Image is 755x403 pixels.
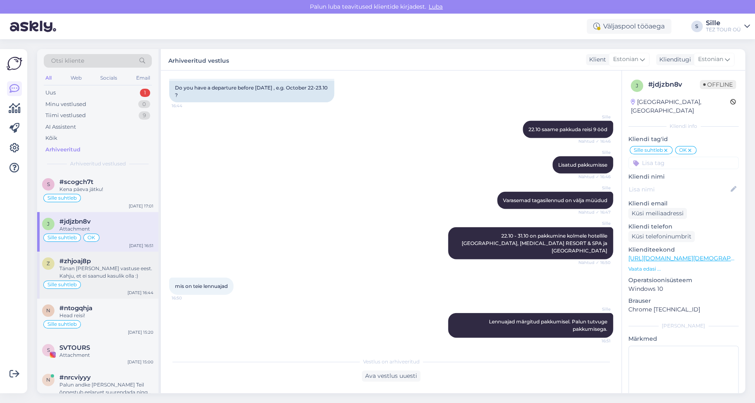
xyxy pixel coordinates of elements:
span: #jdjzbn8v [59,218,91,225]
span: SVTOURS [59,344,90,351]
label: Arhiveeritud vestlus [168,54,229,65]
div: Ava vestlus uuesti [362,370,420,382]
span: n [46,377,50,383]
div: Kena päeva jätku! [59,186,153,193]
p: Windows 10 [628,285,738,293]
div: Kõik [45,134,57,142]
div: [DATE] 17:01 [129,203,153,209]
div: Kliendi info [628,123,738,130]
p: Märkmed [628,335,738,343]
span: #ntogqhja [59,304,92,312]
p: Klienditeekond [628,245,738,254]
p: Kliendi tag'id [628,135,738,144]
div: Küsi telefoninumbrit [628,231,695,242]
div: 1 [140,89,150,97]
p: Vaata edasi ... [628,265,738,273]
span: Sille [580,149,611,156]
div: 0 [138,100,150,108]
input: Lisa nimi [629,185,729,194]
div: Email [134,73,152,83]
input: Lisa tag [628,157,738,169]
div: [PERSON_NAME] [628,322,738,330]
div: 9 [139,111,150,120]
span: mis on teie lennuajad [175,283,228,289]
span: Nähtud ✓ 16:46 [578,174,611,180]
div: Tänan [PERSON_NAME] vastuse eest. Kahju, et ei saanud kasulik olla :) [59,265,153,280]
span: j [47,221,50,227]
span: s [47,181,50,187]
div: Arhiveeritud [45,146,80,154]
div: Head reisi! [59,312,153,319]
span: n [46,307,50,313]
div: Sille [706,20,741,26]
div: AI Assistent [45,123,76,131]
div: # jdjzbn8v [648,80,700,90]
div: Minu vestlused [45,100,86,108]
p: Brauser [628,297,738,305]
span: Sille suhtleb [47,196,77,200]
span: #zhjoaj8p [59,257,91,265]
div: Attachment [59,225,153,233]
div: Attachment [59,351,153,359]
div: Klienditugi [656,55,691,64]
span: 22.10 saame pakkuda reisi 9 ööd [528,126,607,132]
span: Estonian [613,55,638,64]
span: z [47,260,50,266]
span: Estonian [698,55,723,64]
span: Nähtud ✓ 16:50 [578,259,611,266]
p: Chrome [TECHNICAL_ID] [628,305,738,314]
span: Otsi kliente [51,57,84,65]
div: Küsi meiliaadressi [628,208,687,219]
div: [DATE] 15:20 [128,329,153,335]
a: SilleTEZ TOUR OÜ [706,20,750,33]
span: Sille suhtleb [47,282,77,287]
span: 16:44 [172,103,203,109]
span: Nähtud ✓ 16:46 [578,138,611,144]
span: Sille suhtleb [47,322,77,327]
span: OK [87,235,95,240]
p: Kliendi email [628,199,738,208]
div: Väljaspool tööaega [587,19,671,34]
span: Varasemad tagasilennud on välja müüdud [503,197,607,203]
div: All [44,73,53,83]
div: Socials [99,73,119,83]
div: Palun andke [PERSON_NAME] Teil õnnestub eelarvet suurendada ning olete huvitatud meie pakkumistest [59,381,153,396]
span: Sille [580,306,611,312]
span: OK [679,148,687,153]
div: Uus [45,89,56,97]
div: Tiimi vestlused [45,111,86,120]
span: Arhiveeritud vestlused [70,160,126,167]
span: Luba [426,3,445,10]
div: [DATE] 16:44 [127,290,153,296]
span: 16:50 [172,295,203,301]
div: TEZ TOUR OÜ [706,26,741,33]
span: Sille [580,114,611,120]
div: S [691,21,703,32]
div: Klient [586,55,606,64]
div: Web [69,73,83,83]
p: Operatsioonisüsteem [628,276,738,285]
p: Kliendi telefon [628,222,738,231]
div: [GEOGRAPHIC_DATA], [GEOGRAPHIC_DATA] [631,98,730,115]
span: Vestlus on arhiveeritud [363,358,420,365]
span: Sille [580,185,611,191]
span: Sille suhtleb [47,235,77,240]
span: Lisatud pakkumisse [558,161,607,167]
span: 16:51 [580,338,611,344]
span: Sille suhtleb [634,148,663,153]
span: #scogch7t [59,178,93,186]
span: Nähtud ✓ 16:47 [578,209,611,215]
div: Do you have a departure before [DATE] , e.g. October 22-23.10 ? [169,81,334,102]
span: Lennuajad märgitud pakkumisel. Palun tutvuge pakkumisega. [489,318,609,332]
span: 22.10 - 31.10 on pakkumine kolmele hotellile [GEOGRAPHIC_DATA], [MEDICAL_DATA] RESORT & SPA ja [G... [462,232,609,253]
span: Sille [580,220,611,226]
span: S [47,347,50,353]
div: [DATE] 16:51 [129,243,153,249]
img: Askly Logo [7,56,22,71]
span: #nrcviyyy [59,374,91,381]
div: [DATE] 15:00 [127,359,153,365]
span: j [636,82,638,89]
span: Offline [700,80,736,89]
p: Kliendi nimi [628,172,738,181]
